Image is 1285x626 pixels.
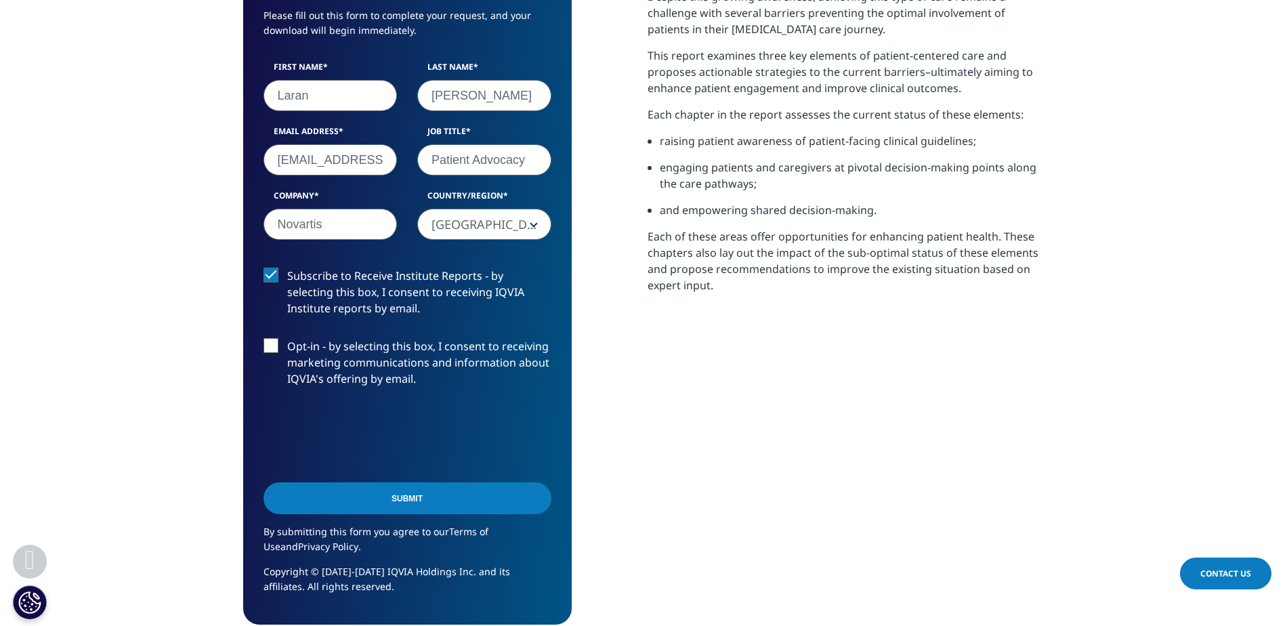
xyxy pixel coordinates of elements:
[264,482,551,514] input: Submit
[660,133,1042,159] li: raising patient awareness of patient-facing clinical guidelines;
[13,585,47,619] button: Cookies Settings
[648,106,1042,133] p: Each chapter in the report assesses the current status of these elements:
[264,524,551,564] p: By submitting this form you agree to our and .
[417,190,551,209] label: Country/Region
[648,47,1042,106] p: This report examines three key elements of patient-centered care and proposes actionable strategi...
[1200,568,1251,579] span: Contact Us
[264,8,551,48] p: Please fill out this form to complete your request, and your download will begin immediately.
[264,409,469,461] iframe: reCAPTCHA
[417,209,551,240] span: United States
[660,202,1042,228] li: and empowering shared decision-making.
[648,228,1042,304] p: Each of these areas offer opportunities for enhancing patient health. These chapters also lay out...
[417,61,551,80] label: Last Name
[264,338,551,394] label: Opt-in - by selecting this box, I consent to receiving marketing communications and information a...
[264,61,398,80] label: First Name
[298,540,358,553] a: Privacy Policy
[264,564,551,604] p: Copyright © [DATE]-[DATE] IQVIA Holdings Inc. and its affiliates. All rights reserved.
[264,190,398,209] label: Company
[417,125,551,144] label: Job Title
[264,125,398,144] label: Email Address
[264,268,551,324] label: Subscribe to Receive Institute Reports - by selecting this box, I consent to receiving IQVIA Inst...
[418,209,551,241] span: United States
[660,159,1042,202] li: engaging patients and caregivers at pivotal decision-making points along the care pathways;
[1180,558,1271,589] a: Contact Us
